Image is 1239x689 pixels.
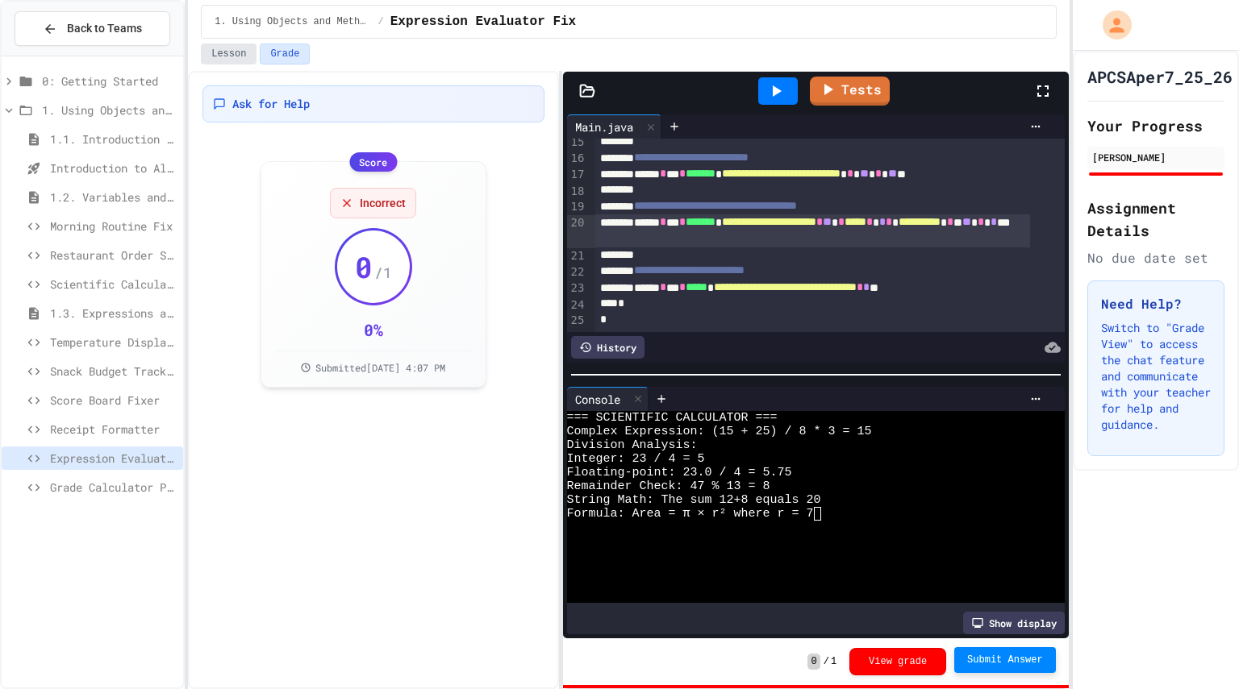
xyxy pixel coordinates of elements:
[567,199,587,215] div: 19
[1086,6,1136,44] div: My Account
[1087,65,1233,88] h1: APCSAper7_25_26
[50,392,177,409] span: Score Board Fixer
[567,425,872,438] span: Complex Expression: (15 + 25) / 8 * 3 = 15
[567,452,705,466] span: Integer: 23 / 4 = 5
[201,44,257,64] button: Lesson
[349,152,397,172] div: Score
[567,479,770,493] span: Remainder Check: 47 % 13 = 8
[50,305,177,322] span: 1.3. Expressions and Output [New]
[42,73,177,89] span: 0: Getting Started
[567,264,587,280] div: 22
[567,493,821,507] span: String Math: The sum 12+8 equals 20
[1087,114,1224,137] h2: Your Progress
[567,297,587,313] div: 24
[1087,197,1224,242] h2: Assignment Details
[810,77,890,106] a: Tests
[364,318,383,341] div: 0 %
[849,648,946,675] button: View grade
[567,184,587,200] div: 18
[215,15,371,28] span: 1. Using Objects and Methods
[378,15,384,28] span: /
[567,507,814,521] span: Formula: Area = π × r² where r = 7
[50,160,177,176] span: Introduction to Algorithms, Programming, and Compilers
[355,251,373,283] span: 0
[567,387,649,411] div: Console
[567,411,778,425] span: === SCIENTIFIC CALCULATOR ===
[50,363,177,380] span: Snack Budget Tracker
[360,195,406,211] span: Incorrect
[50,189,177,205] span: 1.2. Variables and Data Types
[567,280,587,297] div: 23
[567,313,587,329] div: 25
[567,248,587,264] div: 21
[374,261,392,284] span: / 1
[50,479,177,496] span: Grade Calculator Pro
[567,167,587,183] div: 17
[15,11,170,46] button: Back to Teams
[567,114,661,139] div: Main.java
[50,421,177,438] span: Receipt Formatter
[232,96,310,112] span: Ask for Help
[50,247,177,264] span: Restaurant Order System
[50,218,177,235] span: Morning Routine Fix
[567,466,792,479] span: Floating-point: 23.0 / 4 = 5.75
[967,654,1043,666] span: Submit Answer
[390,12,576,31] span: Expression Evaluator Fix
[42,102,177,118] span: 1. Using Objects and Methods
[824,655,829,668] span: /
[1092,150,1220,164] div: [PERSON_NAME]
[67,20,142,37] span: Back to Teams
[315,361,445,374] span: Submitted [DATE] 4:07 PM
[963,612,1065,634] div: Show display
[954,647,1056,673] button: Submit Answer
[567,438,698,452] span: Division Analysis:
[567,215,587,248] div: 20
[567,118,641,135] div: Main.java
[567,135,587,151] div: 15
[567,391,628,408] div: Console
[831,655,836,668] span: 1
[1101,320,1211,433] p: Switch to "Grade View" to access the chat feature and communicate with your teacher for help and ...
[50,276,177,293] span: Scientific Calculator
[567,151,587,167] div: 16
[571,336,645,359] div: History
[1087,248,1224,268] div: No due date set
[1101,294,1211,313] h3: Need Help?
[50,334,177,351] span: Temperature Display Fix
[50,450,177,467] span: Expression Evaluator Fix
[807,654,820,670] span: 0
[260,44,310,64] button: Grade
[50,131,177,147] span: 1.1. Introduction to Algorithms, Programming, and Compilers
